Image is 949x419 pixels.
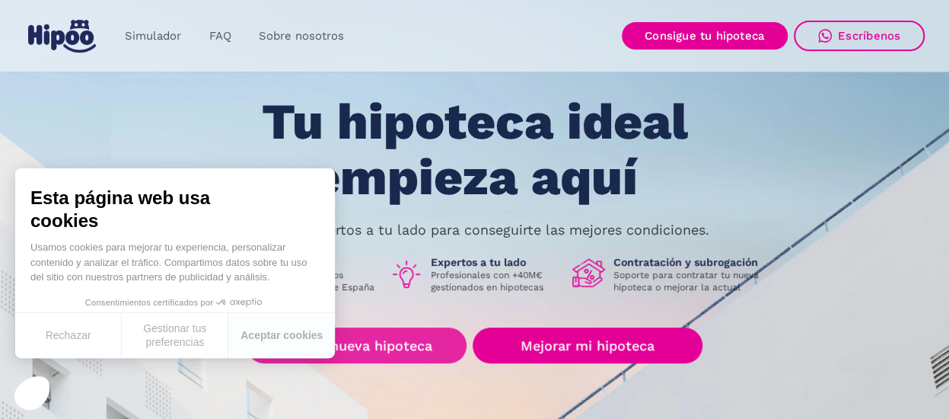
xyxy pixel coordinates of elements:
[24,14,99,59] a: home
[431,269,560,293] p: Profesionales con +40M€ gestionados en hipotecas
[244,21,357,51] a: Sobre nosotros
[613,269,770,293] p: Soporte para contratar tu nueva hipoteca o mejorar la actual
[431,255,560,269] h1: Expertos a tu lado
[794,21,925,51] a: Escríbenos
[473,328,702,363] a: Mejorar mi hipoteca
[195,21,244,51] a: FAQ
[622,22,788,50] a: Consigue tu hipoteca
[186,94,763,205] h1: Tu hipoteca ideal empieza aquí
[240,224,709,236] p: Nuestros expertos a tu lado para conseguirte las mejores condiciones.
[613,255,770,269] h1: Contratación y subrogación
[838,29,900,43] div: Escríbenos
[247,328,467,363] a: Buscar nueva hipoteca
[111,21,195,51] a: Simulador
